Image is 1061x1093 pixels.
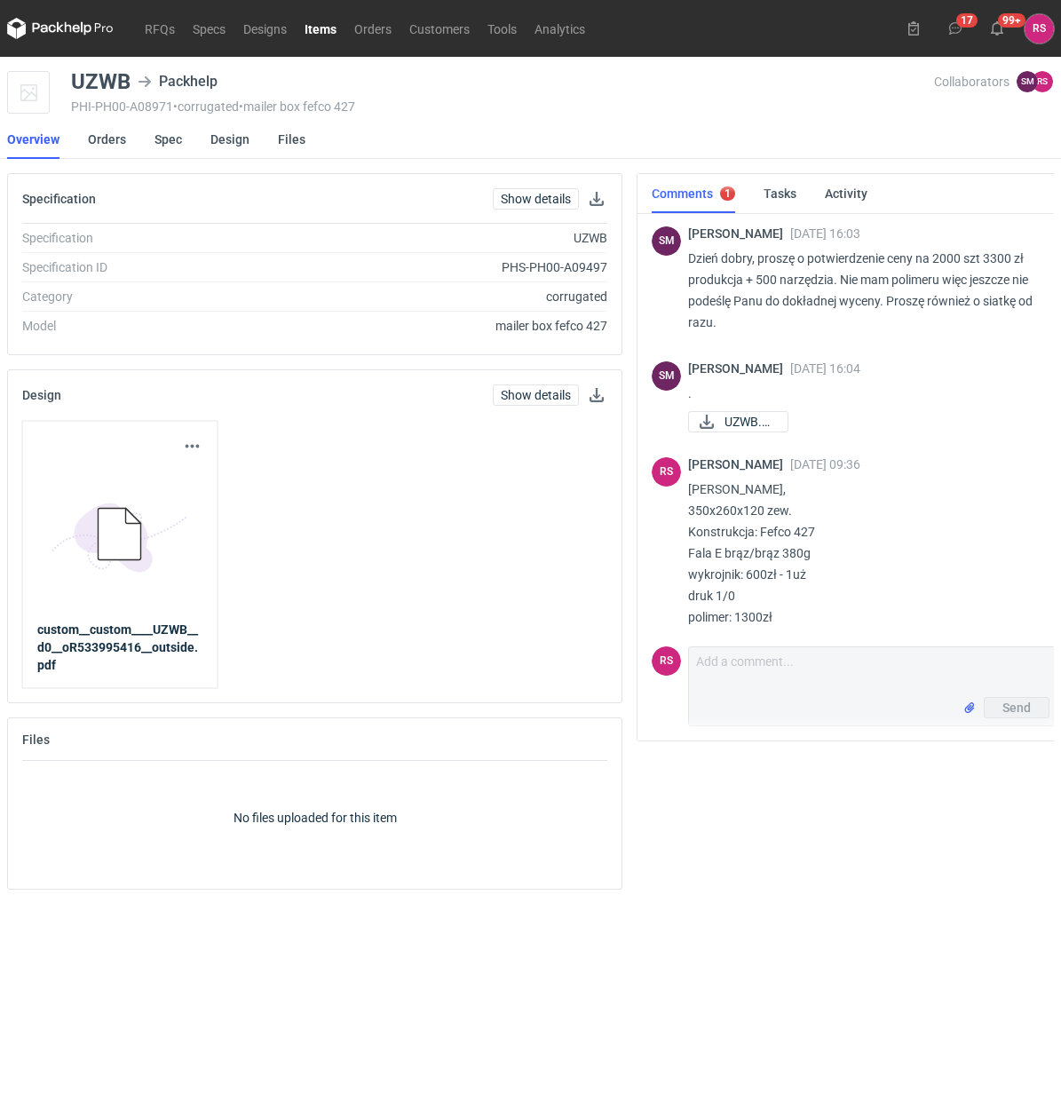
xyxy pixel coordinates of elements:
[22,733,50,747] h2: Files
[586,384,607,406] button: Download design
[257,288,608,305] div: corrugated
[37,621,203,674] a: custom__custom____UZWB__d0__oR533995416__outside.pdf
[479,18,526,39] a: Tools
[983,14,1011,43] button: 99+
[493,384,579,406] a: Show details
[790,226,860,241] span: [DATE] 16:03
[688,411,788,432] a: UZWB.pdf
[136,18,184,39] a: RFQs
[22,288,257,305] div: Category
[941,14,970,43] button: 17
[652,457,681,487] div: Rafał Stani
[37,622,198,672] strong: custom__custom____UZWB__d0__oR533995416__outside.pdf
[652,226,681,256] div: Sebastian Markut
[210,120,249,159] a: Design
[234,18,296,39] a: Designs
[7,120,59,159] a: Overview
[257,229,608,247] div: UZWB
[7,18,114,39] svg: Packhelp Pro
[526,18,594,39] a: Analytics
[688,226,790,241] span: [PERSON_NAME]
[493,188,579,210] a: Show details
[1032,71,1053,92] figcaption: RS
[1002,701,1031,714] span: Send
[234,809,397,827] p: No files uploaded for this item
[173,99,239,114] span: • corrugated
[688,248,1043,333] p: Dzień dobry, proszę o potwierdzenie ceny na 2000 szt 3300 zł produkcja + 500 narzędzia. Nie mam p...
[652,457,681,487] figcaption: RS
[790,361,860,376] span: [DATE] 16:04
[984,697,1049,718] button: Send
[1025,14,1054,44] div: Rafał Stani
[345,18,400,39] a: Orders
[790,457,860,471] span: [DATE] 09:36
[724,412,773,432] span: UZWB.pdf
[586,188,607,210] button: Download specification
[278,120,305,159] a: Files
[652,361,681,391] div: Sebastian Markut
[652,226,681,256] figcaption: SM
[184,18,234,39] a: Specs
[22,388,61,402] h2: Design
[181,436,202,457] button: Actions
[688,383,1043,404] p: .
[652,361,681,391] figcaption: SM
[934,75,1010,89] span: Collaborators
[239,99,355,114] span: • mailer box fefco 427
[296,18,345,39] a: Items
[825,174,867,213] a: Activity
[257,258,608,276] div: PHS-PH00-A09497
[724,187,731,200] div: 1
[652,646,681,676] div: Rafał Stani
[652,646,681,676] figcaption: RS
[257,317,608,335] div: mailer box fefco 427
[688,479,1043,692] p: [PERSON_NAME], 350x260x120 zew. Konstrukcja: Fefco 427 Fala E brąz/brąz 380g wykrojnik: 600zł - 1...
[71,71,131,92] div: UZWB
[138,71,218,92] div: Packhelp
[1025,14,1054,44] button: RS
[22,317,257,335] div: Model
[1017,71,1038,92] figcaption: SM
[652,174,735,213] a: Comments1
[154,120,182,159] a: Spec
[22,258,257,276] div: Specification ID
[764,174,796,213] a: Tasks
[22,192,96,206] h2: Specification
[88,120,126,159] a: Orders
[400,18,479,39] a: Customers
[22,229,257,247] div: Specification
[688,457,790,471] span: [PERSON_NAME]
[71,99,934,114] div: PHI-PH00-A08971
[688,361,790,376] span: [PERSON_NAME]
